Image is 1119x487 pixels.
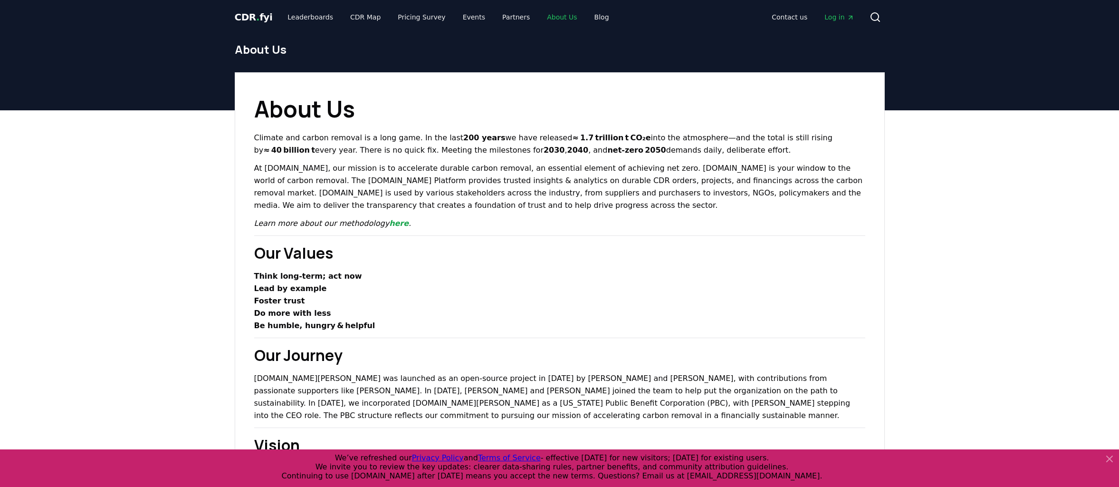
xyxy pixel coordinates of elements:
strong: Lead by example [254,284,327,293]
p: At [DOMAIN_NAME], our mission is to accelerate durable carbon removal, an essential element of ac... [254,162,865,212]
p: Climate and carbon removal is a long game. In the last we have released into the atmosphere—and t... [254,132,865,156]
nav: Main [764,9,861,26]
a: Blog [587,9,617,26]
h1: About Us [235,42,885,57]
a: About Us [539,9,584,26]
strong: Do more with less [254,309,331,318]
em: Learn more about our methodology . [254,219,411,228]
p: [DOMAIN_NAME][PERSON_NAME] was launched as an open-source project in [DATE] by [PERSON_NAME] and ... [254,372,865,422]
a: Pricing Survey [390,9,453,26]
h2: Our Values [254,242,865,264]
a: CDR.fyi [235,10,273,24]
strong: net‑zero 2050 [607,146,666,155]
h2: Vision [254,434,865,457]
a: Events [455,9,493,26]
a: Log in [817,9,861,26]
strong: ≈ 40 billion t [263,146,315,155]
strong: 2030 [544,146,565,155]
a: here [389,219,409,228]
span: . [256,11,259,23]
strong: Foster trust [254,296,305,305]
strong: 2040 [567,146,589,155]
a: Leaderboards [280,9,341,26]
nav: Main [280,9,616,26]
a: CDR Map [343,9,388,26]
a: Partners [495,9,537,26]
strong: ≈ 1.7 trillion t CO₂e [572,133,650,142]
strong: 200 years [463,133,505,142]
strong: Be humble, hungry & helpful [254,321,375,330]
h1: About Us [254,92,865,126]
strong: Think long‑term; act now [254,272,362,281]
h2: Our Journey [254,344,865,367]
span: CDR fyi [235,11,273,23]
a: Contact us [764,9,815,26]
span: Log in [824,12,854,22]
